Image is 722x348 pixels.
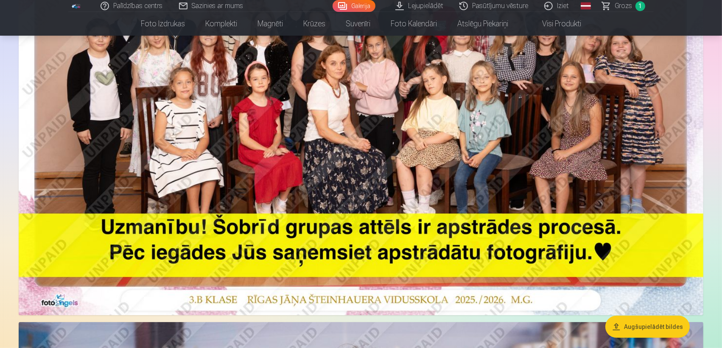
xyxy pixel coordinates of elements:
a: Foto izdrukas [131,12,195,36]
span: Grozs [615,1,632,11]
img: /fa1 [72,3,81,8]
a: Suvenīri [336,12,381,36]
a: Magnēti [247,12,293,36]
span: 1 [635,1,645,11]
button: Augšupielādēt bildes [605,316,690,338]
a: Atslēgu piekariņi [447,12,518,36]
a: Komplekti [195,12,247,36]
a: Visi produkti [518,12,591,36]
a: Krūzes [293,12,336,36]
a: Foto kalendāri [381,12,447,36]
